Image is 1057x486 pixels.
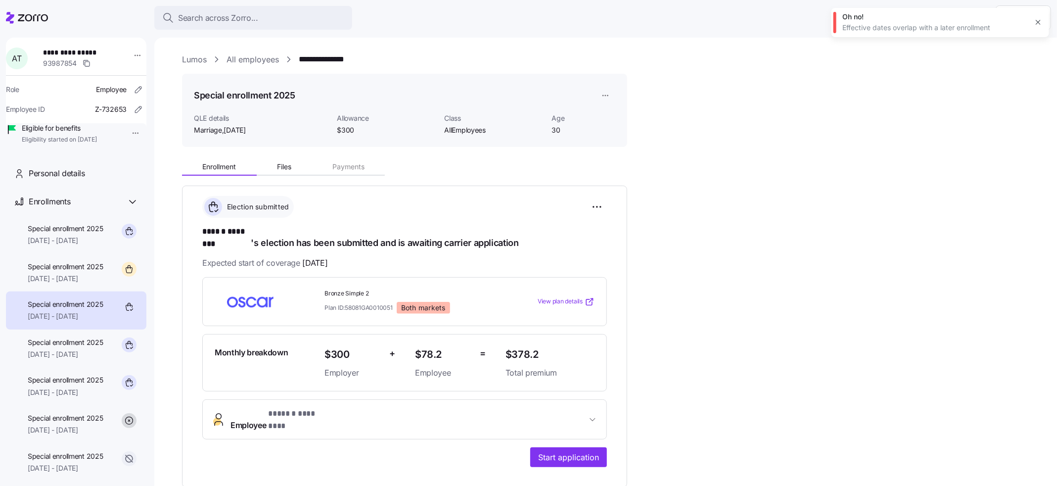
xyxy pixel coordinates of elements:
[551,125,615,135] span: 30
[530,447,607,467] button: Start application
[302,257,327,269] span: [DATE]
[215,346,288,359] span: Monthly breakdown
[415,346,472,363] span: $78.2
[332,163,365,170] span: Payments
[28,311,103,321] span: [DATE] - [DATE]
[28,349,103,359] span: [DATE] - [DATE]
[28,451,103,461] span: Special enrollment 2025
[215,291,286,313] img: Oscar
[230,408,321,432] span: Employee
[12,54,21,62] span: A T
[842,23,1027,33] div: Effective dates overlap with a later enrollment
[194,125,246,135] span: Marriage ,
[43,58,77,68] span: 93987854
[28,274,103,284] span: [DATE] - [DATE]
[224,202,289,212] span: Election submitted
[389,346,395,361] span: +
[28,388,103,397] span: [DATE] - [DATE]
[277,163,291,170] span: Files
[28,463,103,473] span: [DATE] - [DATE]
[538,297,583,306] span: View plan details
[506,367,595,379] span: Total premium
[337,113,436,123] span: Allowance
[324,290,498,298] span: Bronze Simple 2
[480,346,486,361] span: =
[324,303,393,312] span: Plan ID: 58081GA0010051
[538,451,599,463] span: Start application
[202,257,327,269] span: Expected start of coverage
[22,136,97,144] span: Eligibility started on [DATE]
[444,113,544,123] span: Class
[506,346,595,363] span: $378.2
[842,12,1027,22] div: Oh no!
[28,224,103,234] span: Special enrollment 2025
[28,375,103,385] span: Special enrollment 2025
[227,53,279,66] a: All employees
[154,6,352,30] button: Search across Zorro...
[29,195,70,208] span: Enrollments
[96,85,127,95] span: Employee
[401,303,446,312] span: Both markets
[29,167,85,180] span: Personal details
[28,299,103,309] span: Special enrollment 2025
[415,367,472,379] span: Employee
[337,125,436,135] span: $300
[444,125,544,135] span: AllEmployees
[28,236,103,245] span: [DATE] - [DATE]
[6,104,45,114] span: Employee ID
[194,113,329,123] span: QLE details
[324,367,381,379] span: Employer
[22,123,97,133] span: Eligible for benefits
[6,85,19,95] span: Role
[28,413,103,423] span: Special enrollment 2025
[551,113,615,123] span: Age
[95,104,127,114] span: Z-732653
[28,262,103,272] span: Special enrollment 2025
[324,346,381,363] span: $300
[28,425,103,435] span: [DATE] - [DATE]
[202,163,236,170] span: Enrollment
[194,89,295,101] h1: Special enrollment 2025
[224,125,246,135] span: [DATE]
[538,297,595,307] a: View plan details
[178,12,258,24] span: Search across Zorro...
[202,226,607,249] h1: 's election has been submitted and is awaiting carrier application
[28,338,103,347] span: Special enrollment 2025
[182,53,207,66] a: Lumos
